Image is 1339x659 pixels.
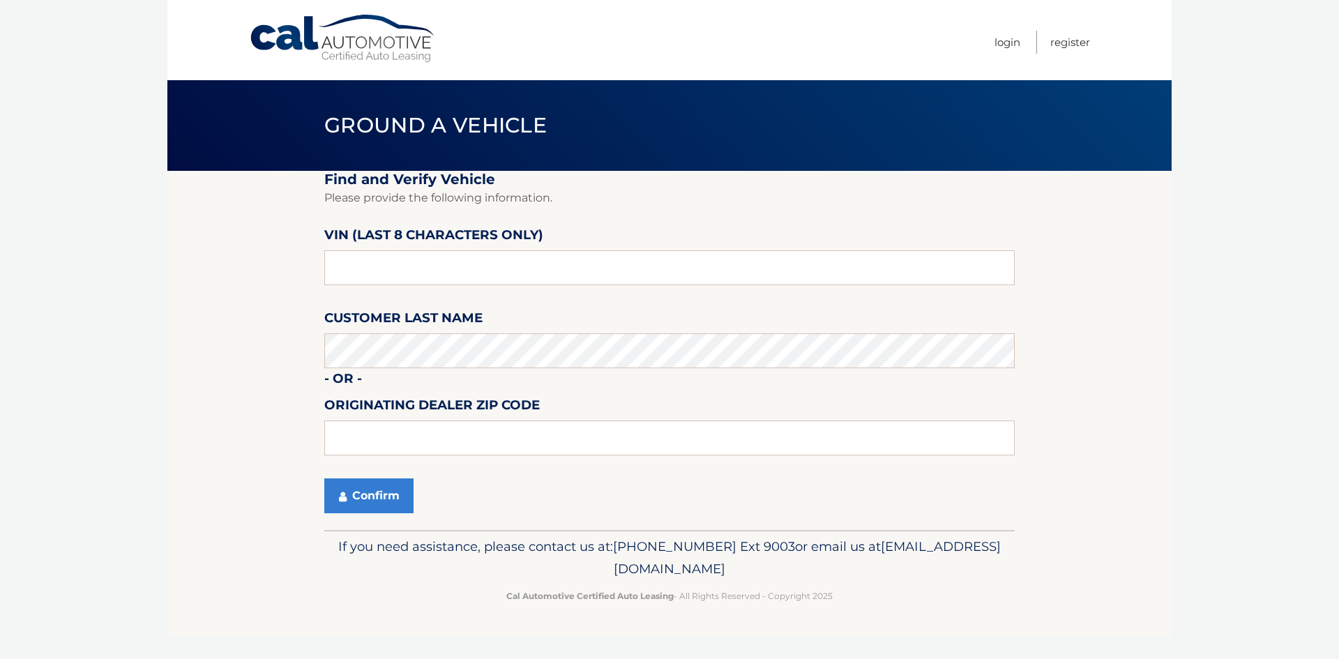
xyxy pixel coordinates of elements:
a: Register [1050,31,1090,54]
p: - All Rights Reserved - Copyright 2025 [333,589,1006,603]
h2: Find and Verify Vehicle [324,171,1015,188]
p: If you need assistance, please contact us at: or email us at [333,536,1006,580]
a: Login [994,31,1020,54]
button: Confirm [324,478,414,513]
label: VIN (last 8 characters only) [324,225,543,250]
span: Ground a Vehicle [324,112,547,138]
a: Cal Automotive [249,14,437,63]
strong: Cal Automotive Certified Auto Leasing [506,591,674,601]
label: Customer Last Name [324,308,483,333]
p: Please provide the following information. [324,188,1015,208]
label: Originating Dealer Zip Code [324,395,540,421]
span: [PHONE_NUMBER] Ext 9003 [613,538,795,554]
label: - or - [324,368,362,394]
